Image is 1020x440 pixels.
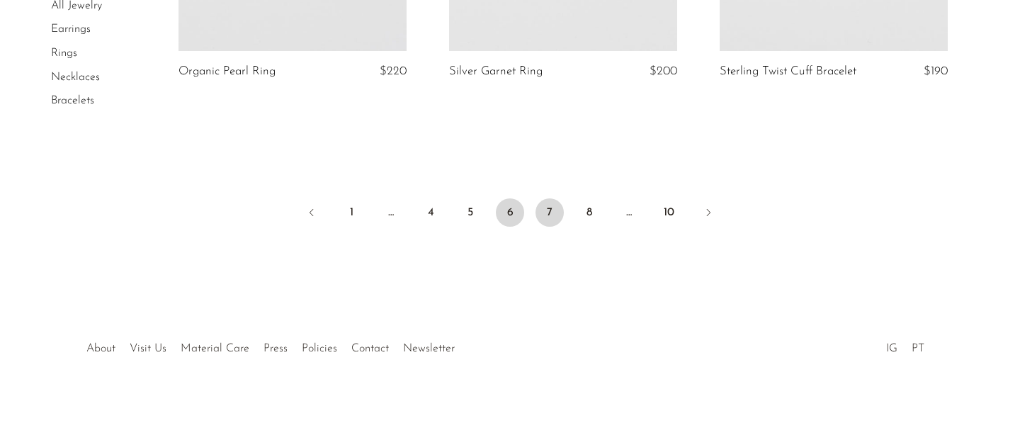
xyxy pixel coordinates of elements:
a: Sterling Twist Cuff Bracelet [720,65,856,78]
span: $220 [380,65,407,77]
a: Earrings [51,24,91,35]
a: Previous [297,198,326,230]
a: 7 [535,198,564,227]
span: $190 [924,65,948,77]
a: Necklaces [51,72,100,83]
span: … [615,198,643,227]
a: Rings [51,47,77,59]
a: Bracelets [51,95,94,106]
a: Material Care [181,343,249,354]
a: About [86,343,115,354]
span: 6 [496,198,524,227]
a: 1 [337,198,365,227]
span: $200 [650,65,677,77]
ul: Social Medias [879,332,931,359]
a: Policies [302,343,337,354]
a: 5 [456,198,484,227]
a: Visit Us [130,343,166,354]
a: Press [263,343,288,354]
ul: Quick links [79,332,462,359]
a: Contact [351,343,389,354]
span: … [377,198,405,227]
a: PT [912,343,924,354]
a: 10 [654,198,683,227]
a: Organic Pearl Ring [178,65,276,78]
a: Silver Garnet Ring [449,65,543,78]
a: Next [694,198,722,230]
a: 8 [575,198,603,227]
a: 4 [416,198,445,227]
a: IG [886,343,897,354]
